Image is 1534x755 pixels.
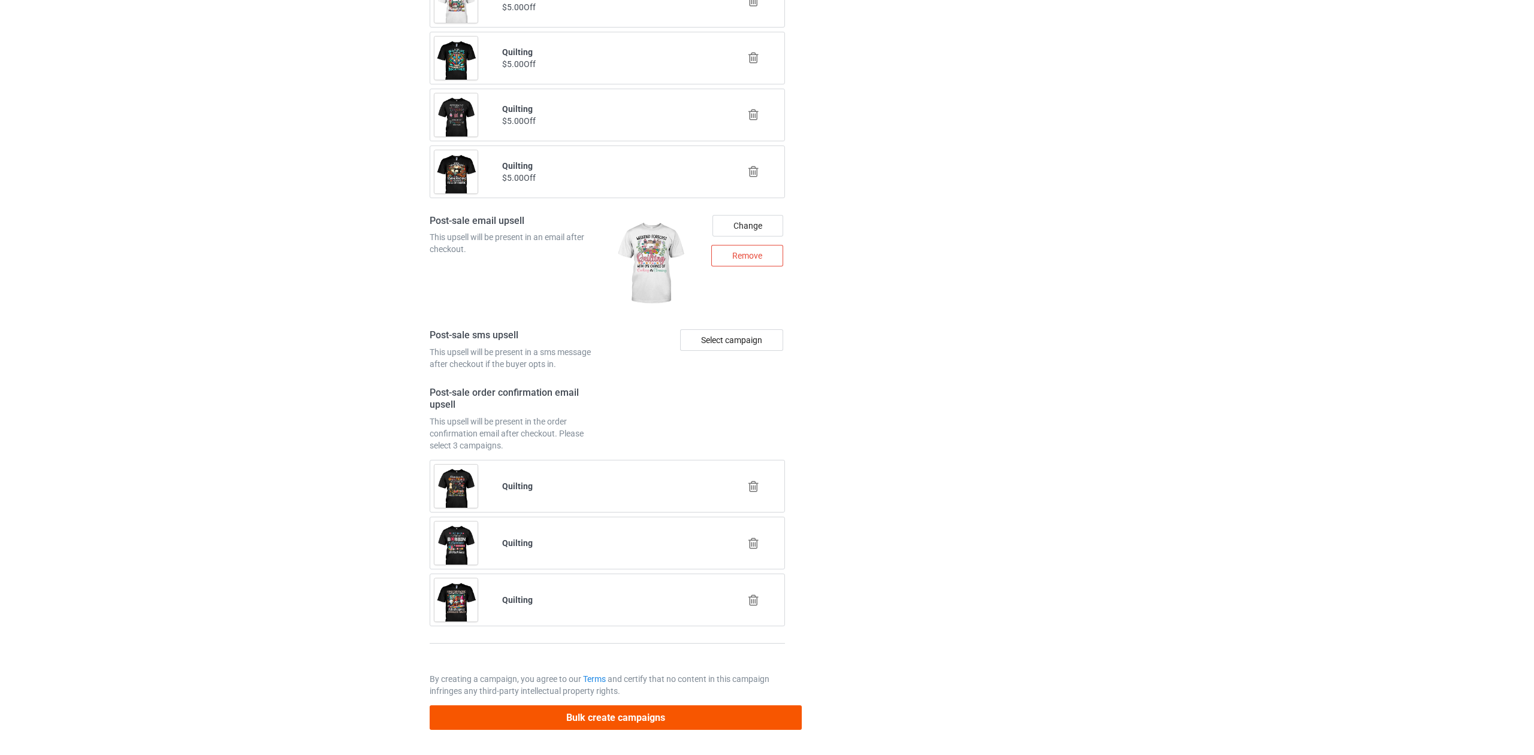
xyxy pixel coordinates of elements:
[430,329,603,342] h4: Post-sale sms upsell
[680,329,783,351] div: Select campaign
[430,231,603,255] div: This upsell will be present in an email after checkout.
[430,215,603,228] h4: Post-sale email upsell
[502,104,533,114] b: Quilting
[430,387,603,411] h4: Post-sale order confirmation email upsell
[711,245,783,266] div: Remove
[712,215,783,236] div: Change
[611,215,690,313] img: regular.jpg
[502,58,712,70] div: $5.00 Off
[502,538,533,548] b: Quilting
[430,673,786,697] p: By creating a campaign, you agree to our and certify that no content in this campaign infringes a...
[502,115,712,127] div: $5.00 Off
[583,674,606,684] a: Terms
[502,161,533,171] b: Quilting
[502,172,712,184] div: $5.00 Off
[502,1,712,13] div: $5.00 Off
[430,705,802,730] button: Bulk create campaigns
[502,481,533,491] b: Quilting
[502,595,533,605] b: Quilting
[430,416,603,451] div: This upsell will be present in the order confirmation email after checkout. Please select 3 campa...
[430,346,603,370] div: This upsell will be present in a sms message after checkout if the buyer opts in.
[502,47,533,57] b: Quilting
